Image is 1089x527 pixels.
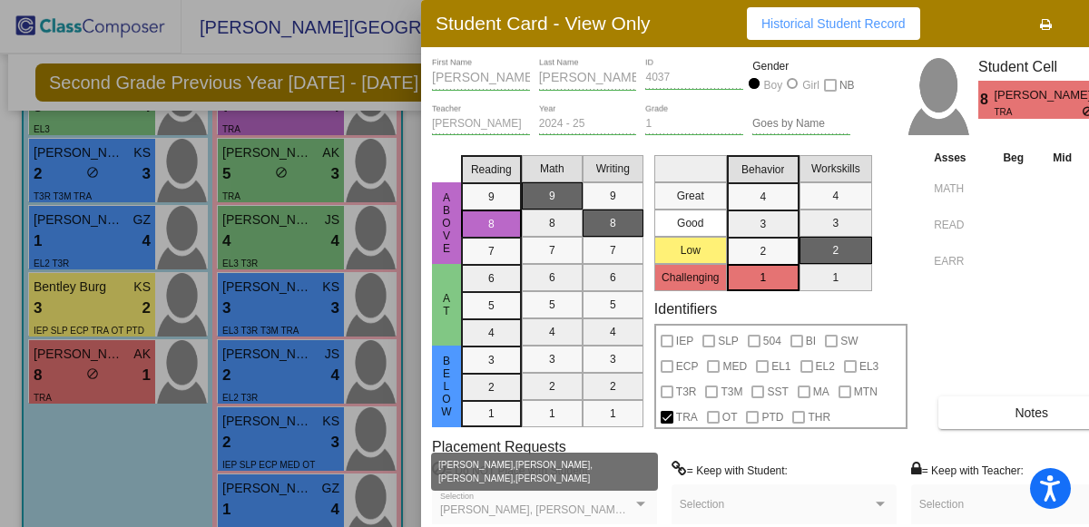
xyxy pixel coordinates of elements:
[747,7,920,40] button: Historical Student Record
[978,89,994,111] span: 8
[816,356,835,377] span: EL2
[934,211,984,239] input: assessment
[432,461,591,479] label: = Do NOT Place with Student:
[676,381,697,403] span: T3R
[438,355,455,418] span: Below
[911,461,1024,479] label: = Keep with Teacher:
[645,72,743,84] input: Enter ID
[752,58,850,74] mat-label: Gender
[763,77,783,93] div: Boy
[676,330,693,352] span: IEP
[752,118,850,131] input: goes by name
[771,356,790,377] span: EL1
[934,248,984,275] input: assessment
[654,300,717,317] label: Identifiers
[854,381,878,403] span: MTN
[1038,148,1086,168] th: Mid
[994,105,1082,119] span: TRA
[1015,405,1048,420] span: Notes
[806,330,816,352] span: BI
[859,356,878,377] span: EL3
[539,118,637,131] input: year
[438,191,455,255] span: Above
[645,118,743,131] input: grade
[676,356,699,377] span: ECP
[761,406,783,428] span: PTD
[718,330,739,352] span: SLP
[722,356,747,377] span: MED
[676,406,698,428] span: TRA
[808,406,830,428] span: THR
[672,461,788,479] label: = Keep with Student:
[988,148,1038,168] th: Beg
[722,406,738,428] span: OT
[436,12,651,34] h3: Student Card - View Only
[934,175,984,202] input: assessment
[761,16,906,31] span: Historical Student Record
[432,118,530,131] input: teacher
[767,381,788,403] span: SST
[763,330,781,352] span: 504
[840,330,858,352] span: SW
[438,292,455,317] span: At
[813,381,829,403] span: MA
[721,381,742,403] span: T3M
[929,148,988,168] th: Asses
[839,74,855,96] span: NB
[440,503,817,516] span: [PERSON_NAME], [PERSON_NAME], [PERSON_NAME], [PERSON_NAME]
[801,77,819,93] div: Girl
[432,438,566,455] label: Placement Requests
